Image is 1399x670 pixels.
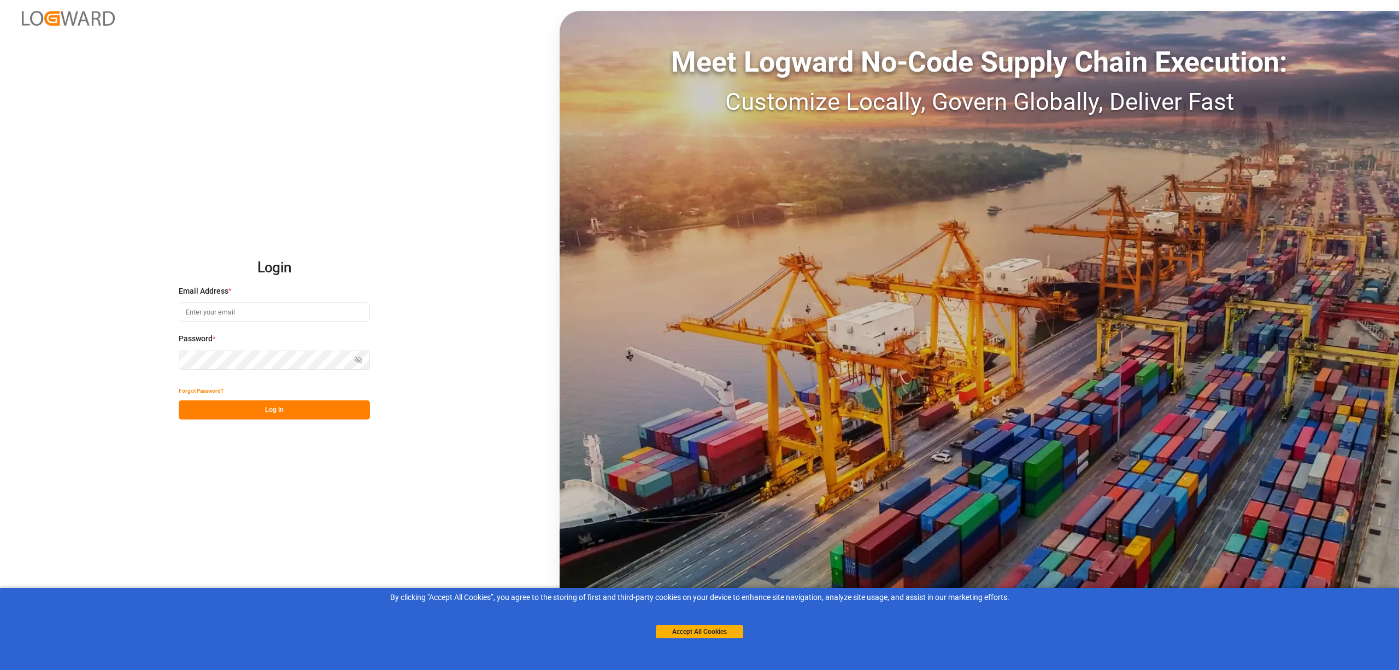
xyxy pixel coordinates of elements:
div: By clicking "Accept All Cookies”, you agree to the storing of first and third-party cookies on yo... [8,592,1391,603]
button: Accept All Cookies [656,625,743,638]
span: Password [179,333,213,345]
div: Meet Logward No-Code Supply Chain Execution: [560,41,1399,84]
img: Logward_new_orange.png [22,11,115,26]
input: Enter your email [179,302,370,322]
h2: Login [179,250,370,286]
button: Forgot Password? [179,381,224,400]
div: Customize Locally, Govern Globally, Deliver Fast [560,84,1399,120]
button: Log In [179,400,370,420]
span: Email Address [179,286,228,297]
